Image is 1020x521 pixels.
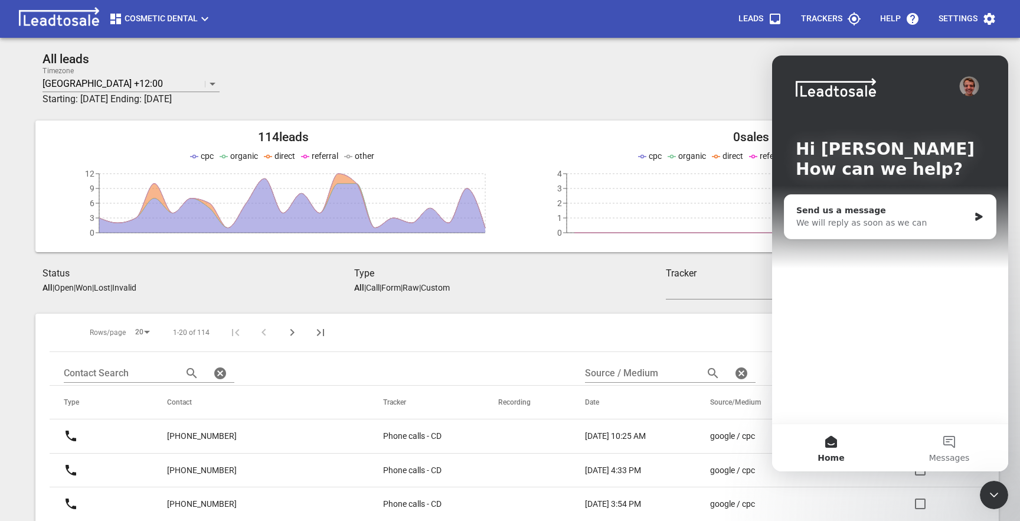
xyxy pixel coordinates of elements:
[42,266,354,281] h3: Status
[50,130,517,145] h2: 114 leads
[760,151,786,161] span: referral
[710,464,774,477] a: google / cpc
[50,386,153,419] th: Type
[801,13,842,25] p: Trackers
[678,151,706,161] span: organic
[710,430,774,442] a: google / cpc
[710,498,774,510] a: google / cpc
[64,463,78,477] svg: Call
[880,13,901,25] p: Help
[112,283,136,292] p: Invalid
[42,67,74,74] label: Timezone
[557,169,562,178] tspan: 4
[383,464,451,477] a: Phone calls - CD
[585,430,663,442] a: [DATE] 10:25 AM
[421,283,450,292] p: Custom
[381,283,401,292] p: Form
[383,430,442,442] p: Phone calls - CD
[354,283,364,292] aside: All
[666,266,900,281] h3: Tracker
[354,266,666,281] h3: Type
[110,283,112,292] span: |
[90,184,94,193] tspan: 9
[76,283,92,292] p: Won
[64,429,78,443] svg: Call
[383,464,442,477] p: Phone calls - CD
[571,386,696,419] th: Date
[94,283,110,292] p: Lost
[167,456,237,485] a: [PHONE_NUMBER]
[167,430,237,442] p: [PHONE_NUMBER]
[230,151,258,161] span: organic
[696,386,807,419] th: Source/Medium
[939,13,977,25] p: Settings
[104,7,217,31] button: Cosmetic Dental
[649,151,662,161] span: cpc
[54,283,74,292] p: Open
[710,464,755,477] p: google / cpc
[167,498,237,510] p: [PHONE_NUMBER]
[364,283,366,292] span: |
[557,213,562,223] tspan: 1
[274,151,295,161] span: direct
[90,198,94,208] tspan: 6
[74,283,76,292] span: |
[42,77,163,90] p: [GEOGRAPHIC_DATA] +12:00
[278,318,306,347] button: Next Page
[167,490,237,519] a: [PHONE_NUMBER]
[585,464,663,477] a: [DATE] 4:33 PM
[517,130,985,145] h2: 0 sales
[201,151,214,161] span: cpc
[366,283,380,292] p: Call
[383,498,442,510] p: Phone calls - CD
[557,198,562,208] tspan: 2
[738,13,763,25] p: Leads
[401,283,403,292] span: |
[173,328,210,338] span: 1-20 of 114
[14,7,104,31] img: logo
[109,12,212,26] span: Cosmetic Dental
[90,228,94,237] tspan: 0
[306,318,335,347] button: Last Page
[92,283,94,292] span: |
[90,213,94,223] tspan: 3
[484,386,571,419] th: Recording
[42,283,53,292] aside: All
[980,481,1008,509] iframe: Intercom live chat
[355,151,374,161] span: other
[42,92,822,106] h3: Starting: [DATE] Ending: [DATE]
[85,169,94,178] tspan: 12
[130,324,154,340] div: 20
[383,430,451,442] a: Phone calls - CD
[380,283,381,292] span: |
[153,386,369,419] th: Contact
[403,283,419,292] p: Raw
[722,151,743,161] span: direct
[167,422,237,451] a: [PHONE_NUMBER]
[949,52,977,80] button: Date Range
[53,283,54,292] span: |
[710,430,755,442] p: google / cpc
[383,498,451,510] a: Phone calls - CD
[585,464,641,477] p: [DATE] 4:33 PM
[772,56,1008,471] iframe: Intercom live chat
[64,497,78,511] svg: Call
[585,498,663,510] a: [DATE] 3:54 PM
[312,151,338,161] span: referral
[419,283,421,292] span: |
[167,464,237,477] p: [PHONE_NUMBER]
[557,228,562,237] tspan: 0
[557,184,562,193] tspan: 3
[369,386,484,419] th: Tracker
[90,328,126,338] span: Rows/page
